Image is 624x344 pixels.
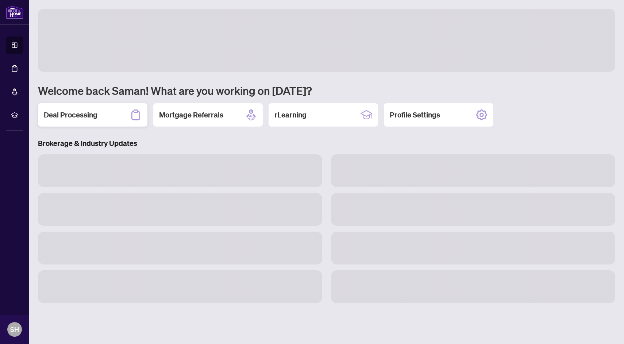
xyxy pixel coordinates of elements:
h2: Profile Settings [390,110,440,120]
h2: Mortgage Referrals [159,110,223,120]
h1: Welcome back Saman! What are you working on [DATE]? [38,84,615,97]
img: logo [6,5,23,19]
h2: rLearning [274,110,307,120]
span: SH [10,324,19,335]
h3: Brokerage & Industry Updates [38,138,615,148]
h2: Deal Processing [44,110,97,120]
